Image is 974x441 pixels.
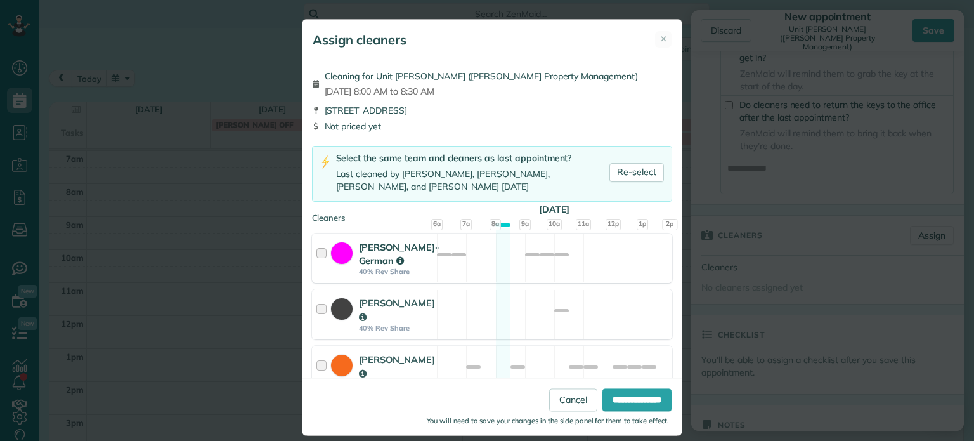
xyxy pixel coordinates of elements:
a: Cancel [549,389,597,412]
div: Not priced yet [312,120,672,133]
div: Cleaners [312,212,672,216]
div: Select the same team and cleaners as last appointment? [336,152,609,165]
span: [DATE] 8:00 AM to 8:30 AM [325,85,638,98]
div: Last cleaned by [PERSON_NAME], [PERSON_NAME], [PERSON_NAME], and [PERSON_NAME] [DATE] [336,168,609,194]
small: You will need to save your changes in the side panel for them to take effect. [427,417,669,426]
a: Re-select [609,163,664,182]
span: Cleaning for Unit [PERSON_NAME] ([PERSON_NAME] Property Management) [325,70,638,82]
h5: Assign cleaners [313,31,406,49]
span: ✕ [660,33,667,45]
strong: [PERSON_NAME] [359,297,436,322]
strong: 40% Rev Share [359,267,439,276]
div: [STREET_ADDRESS] [312,104,672,117]
strong: 40% Rev Share [359,324,436,332]
strong: [PERSON_NAME]-German [359,241,439,267]
strong: [PERSON_NAME] [359,353,436,379]
img: lightning-bolt-icon-94e5364df696ac2de96d3a42b8a9ff6ba979493684c50e6bbbcda72601fa0d29.png [320,155,331,169]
